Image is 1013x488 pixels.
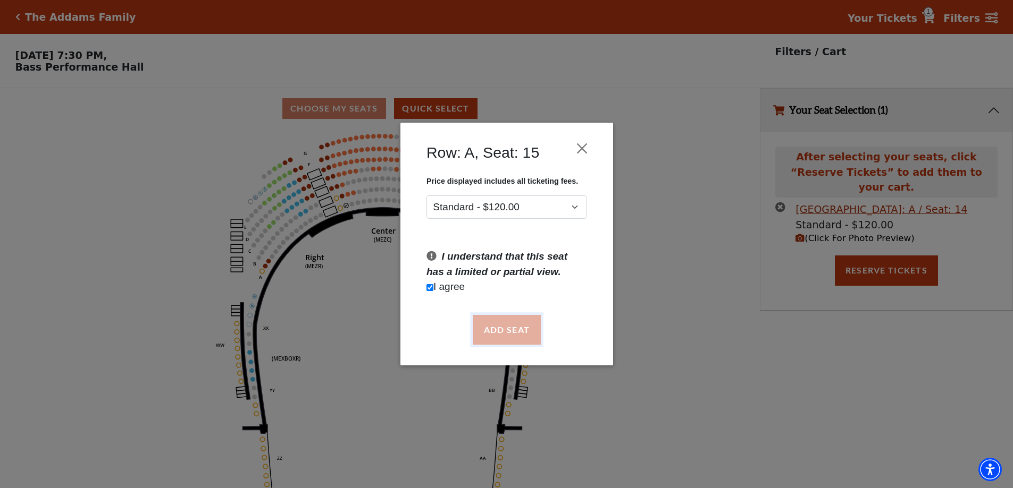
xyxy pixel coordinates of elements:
[978,458,1002,481] div: Accessibility Menu
[572,138,592,158] button: Close
[426,279,587,295] p: I agree
[426,143,539,161] h4: Row: A, Seat: 15
[426,249,587,279] p: I understand that this seat has a limited or partial view.
[426,177,587,185] p: Price displayed includes all ticketing fees.
[426,284,433,291] input: Checkbox field
[472,315,540,345] button: Add Seat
